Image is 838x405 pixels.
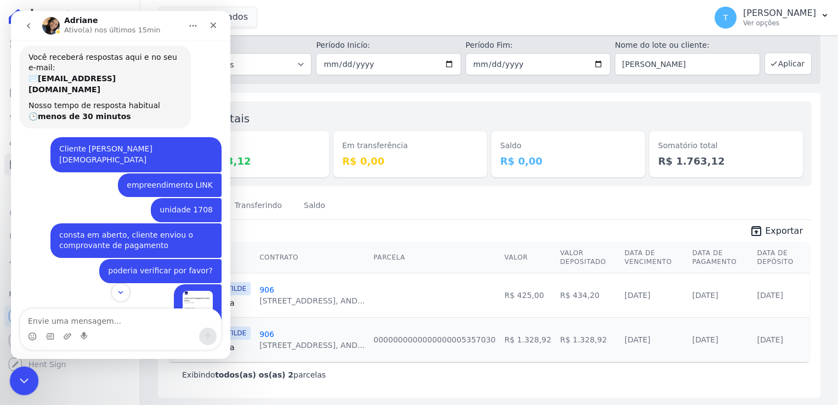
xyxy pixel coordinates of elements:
th: Contrato [255,242,369,273]
a: unarchive Exportar [741,224,812,240]
a: 0000000000000000005357030 [373,335,496,344]
div: unidade 1708 [149,194,202,205]
a: Parcelas [4,81,135,103]
button: Aplicar [765,53,812,75]
p: Ativo(a) nos últimos 15min [53,14,150,25]
div: [STREET_ADDRESS], AND... [259,295,365,306]
td: R$ 434,20 [556,273,620,317]
div: Thayna diz… [9,162,211,188]
iframe: Intercom live chat [10,367,39,396]
a: Troca de Arquivos [4,250,135,272]
div: Você receberá respostas aqui e no seu e-mail:✉️[EMAIL_ADDRESS][DOMAIN_NAME]Nosso tempo de respost... [9,35,180,118]
a: Lotes [4,105,135,127]
a: Contratos [4,57,135,79]
div: poderia verificar por favor? [88,248,211,272]
div: Thayna diz… [9,212,211,248]
td: R$ 1.328,92 [500,317,556,362]
a: Crédito [4,202,135,224]
a: 906 [259,285,274,294]
button: Upload do anexo [52,321,61,330]
div: Thayna diz… [9,126,211,162]
a: [DATE] [692,335,718,344]
a: Negativação [4,226,135,248]
td: R$ 1.328,92 [556,317,620,362]
dd: R$ 0,00 [342,154,478,168]
a: Saldo [302,192,327,221]
button: Enviar uma mensagem [188,317,206,334]
dd: R$ 0,00 [500,154,636,168]
div: Thayna diz… [9,248,211,273]
a: Clientes [4,130,135,151]
a: [DATE] [625,291,650,300]
a: 906 [259,330,274,339]
a: [DATE] [692,291,718,300]
th: Valor [500,242,556,273]
a: Transferências [4,178,135,200]
a: [DATE] [625,335,650,344]
iframe: Intercom live chat [11,11,230,359]
div: poderia verificar por favor? [97,255,202,266]
p: Exibindo parcelas [182,369,326,380]
button: 7 selecionados [158,7,257,27]
div: Thayna diz… [9,187,211,212]
dd: R$ 1.763,12 [184,154,320,168]
div: unidade 1708 [140,187,211,211]
dt: Em transferência [342,140,478,151]
label: Período Fim: [466,40,610,51]
div: Plataformas [9,288,131,301]
label: Nome do lote ou cliente: [615,40,760,51]
div: empreendimento LINK [107,162,211,187]
a: Recebíveis [4,305,135,327]
div: consta em aberto, cliente enviou o comprovante de pagamento [39,212,211,247]
th: Valor Depositado [556,242,620,273]
a: Transferindo [233,192,285,221]
button: Início [172,4,192,25]
dd: R$ 1.763,12 [658,154,794,168]
label: Período Inicío: [316,40,461,51]
i: unarchive [750,224,763,238]
div: Fechar [192,4,212,24]
dt: Saldo [500,140,636,151]
p: [PERSON_NAME] [743,8,816,19]
button: Scroll to bottom [100,272,119,291]
div: Nosso tempo de resposta habitual 🕒 [18,89,171,111]
a: [DATE] [757,291,783,300]
th: Data de Depósito [753,242,809,273]
div: [STREET_ADDRESS], AND... [259,340,365,351]
th: Data de Pagamento [688,242,752,273]
div: Você receberá respostas aqui e no seu e-mail: ✉️ [18,41,171,84]
button: Start recording [70,321,78,330]
button: Selecionador de Emoji [17,321,26,330]
th: Parcela [369,242,500,273]
b: [EMAIL_ADDRESS][DOMAIN_NAME] [18,63,105,83]
dt: Somatório total [658,140,794,151]
a: Minha Carteira [4,154,135,176]
div: Operator diz… [9,35,211,127]
button: Selecionador de GIF [35,321,43,330]
div: consta em aberto, cliente enviou o comprovante de pagamento [48,219,202,240]
a: Visão Geral [4,33,135,55]
th: Data de Vencimento [620,242,688,273]
span: T [723,14,728,21]
textarea: Envie uma mensagem... [9,298,210,317]
div: empreendimento LINK [116,169,202,180]
dt: Depositado [184,140,320,151]
a: [DATE] [757,335,783,344]
p: Ver opções [743,19,816,27]
div: Cliente [PERSON_NAME] [DEMOGRAPHIC_DATA] [48,133,202,154]
button: T [PERSON_NAME] Ver opções [706,2,838,33]
div: Cliente [PERSON_NAME] [DEMOGRAPHIC_DATA] [39,126,211,161]
span: Exportar [765,224,803,238]
b: menos de 30 minutos [27,101,120,110]
a: Conta Hent [4,329,135,351]
b: todos(as) os(as) 2 [215,370,293,379]
td: R$ 425,00 [500,273,556,317]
